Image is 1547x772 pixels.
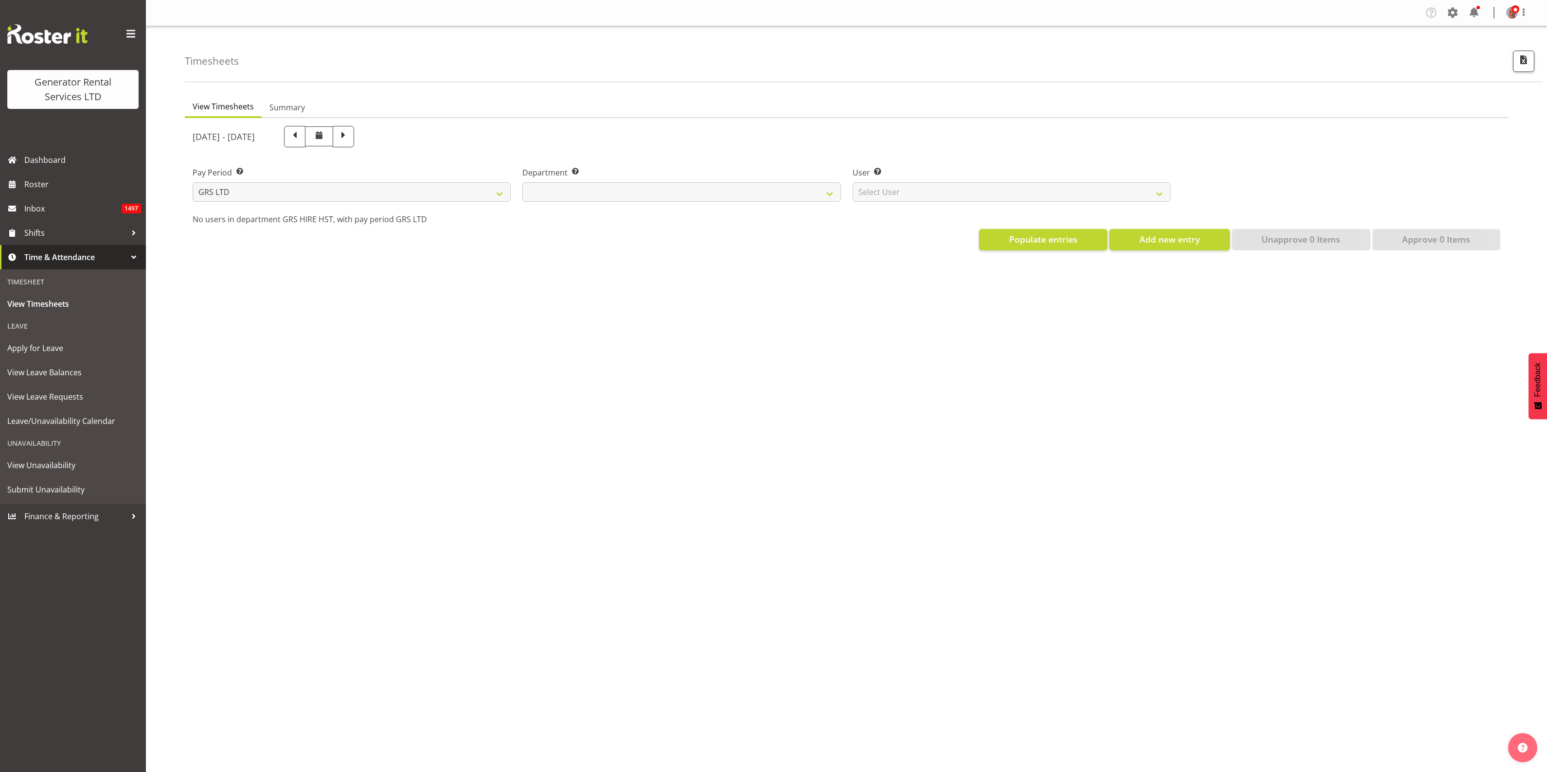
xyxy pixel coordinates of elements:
a: Submit Unavailability [2,477,143,502]
span: Add new entry [1139,233,1200,246]
button: Unapprove 0 Items [1232,229,1370,250]
span: Feedback [1533,363,1542,397]
img: help-xxl-2.png [1518,743,1528,753]
a: Leave/Unavailability Calendar [2,409,143,433]
button: Populate entries [979,229,1107,250]
label: Department [522,167,840,178]
span: Inbox [24,201,122,216]
span: Unapprove 0 Items [1262,233,1340,246]
button: Approve 0 Items [1372,229,1500,250]
div: Leave [2,316,143,336]
label: User [853,167,1171,178]
span: View Timesheets [193,101,254,112]
a: View Unavailability [2,453,143,477]
button: Add new entry [1109,229,1229,250]
span: Finance & Reporting [24,509,126,524]
span: Approve 0 Items [1402,233,1470,246]
span: Leave/Unavailability Calendar [7,414,139,428]
p: No users in department GRS HIRE HST, with pay period GRS LTD [193,213,1500,225]
a: View Leave Balances [2,360,143,385]
img: dave-wallaced2e02bf5a44ca49c521115b89c5c4806.png [1506,7,1518,18]
h4: Timesheets [185,55,239,67]
button: Export CSV [1513,51,1534,72]
div: Timesheet [2,272,143,292]
div: Unavailability [2,433,143,453]
div: Generator Rental Services LTD [17,75,129,104]
button: Feedback - Show survey [1529,353,1547,419]
span: Populate entries [1009,233,1078,246]
img: Rosterit website logo [7,24,88,44]
span: Apply for Leave [7,341,139,355]
span: Roster [24,177,141,192]
label: Pay Period [193,167,511,178]
span: View Leave Balances [7,365,139,380]
span: Time & Attendance [24,250,126,264]
span: Submit Unavailability [7,482,139,497]
span: Dashboard [24,153,141,167]
span: Summary [269,102,305,113]
h5: [DATE] - [DATE] [193,131,255,142]
span: View Timesheets [7,297,139,311]
a: View Timesheets [2,292,143,316]
span: View Leave Requests [7,389,139,404]
a: View Leave Requests [2,385,143,409]
span: Shifts [24,226,126,240]
span: View Unavailability [7,458,139,473]
a: Apply for Leave [2,336,143,360]
span: 1497 [122,204,141,213]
